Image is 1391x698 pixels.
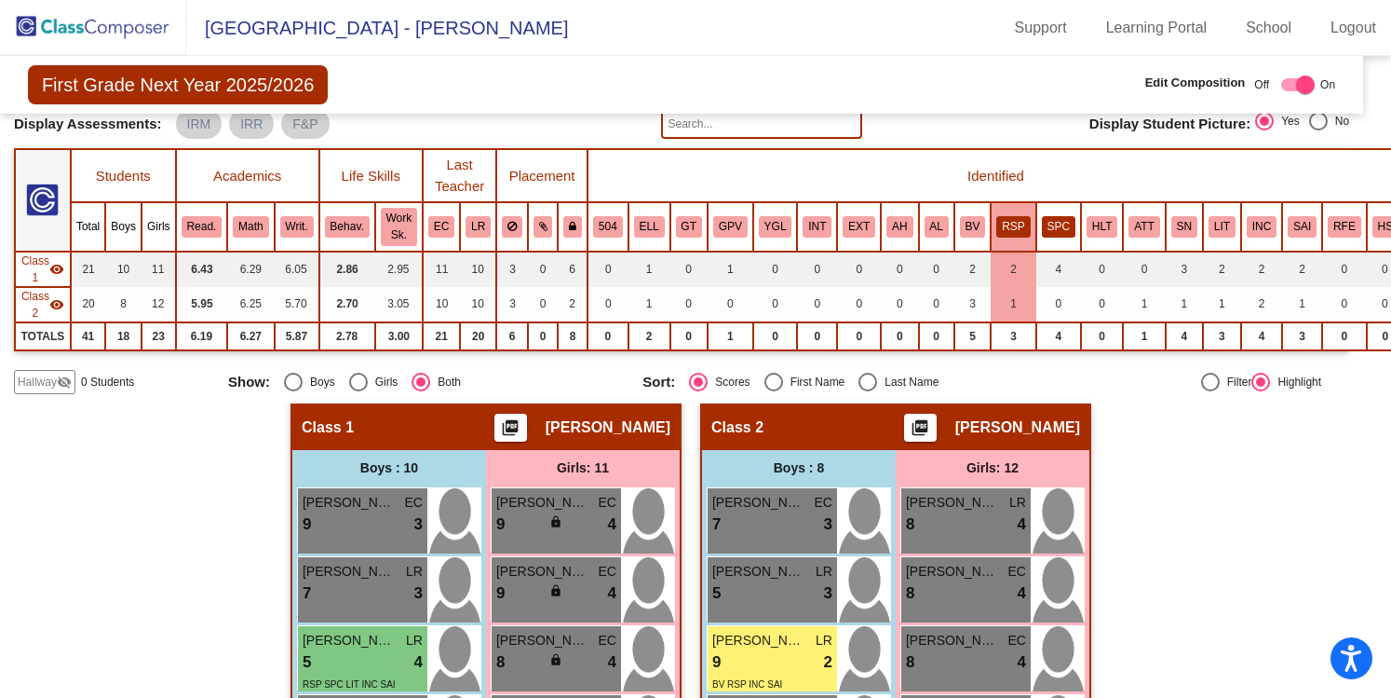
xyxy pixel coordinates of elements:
[176,149,319,202] th: Academics
[881,322,918,350] td: 0
[904,414,937,442] button: Print Students Details
[319,252,375,287] td: 2.86
[105,322,142,350] td: 18
[499,418,521,445] mat-icon: picture_as_pdf
[71,287,105,322] td: 20
[319,149,423,202] th: Life Skills
[303,631,396,650] span: [PERSON_NAME]
[1328,113,1349,130] div: No
[1166,287,1203,322] td: 1
[815,493,832,513] span: EC
[549,515,562,528] span: lock
[906,562,999,582] span: [PERSON_NAME]
[1247,216,1276,237] button: INC
[642,374,675,390] span: Sort:
[824,513,832,537] span: 3
[797,252,837,287] td: 0
[1322,287,1367,322] td: 0
[955,418,1080,437] span: [PERSON_NAME]
[954,322,992,350] td: 5
[14,116,162,132] span: Display Assessments:
[1123,322,1165,350] td: 1
[406,562,423,582] span: LR
[18,374,57,390] span: Hallway
[1270,374,1321,390] div: Highlight
[954,287,992,322] td: 3
[1145,74,1246,92] span: Edit Composition
[233,216,268,237] button: Math
[1231,13,1306,43] a: School
[670,287,708,322] td: 0
[1036,202,1081,251] th: Speech
[405,493,423,513] span: EC
[1282,287,1322,322] td: 1
[496,149,587,202] th: Placement
[991,252,1035,287] td: 2
[1087,216,1117,237] button: HLT
[803,216,831,237] button: INT
[797,287,837,322] td: 0
[753,287,798,322] td: 0
[712,513,721,537] span: 7
[712,650,721,675] span: 9
[702,450,896,487] div: Boys : 8
[423,322,460,350] td: 21
[599,631,616,650] span: EC
[496,562,589,582] span: [PERSON_NAME]
[486,450,680,487] div: Girls: 11
[906,631,999,650] span: [PERSON_NAME]
[906,650,914,675] span: 8
[919,252,954,287] td: 0
[496,650,505,675] span: 8
[1166,252,1203,287] td: 3
[303,582,311,606] span: 7
[634,216,665,237] button: ELL
[21,288,49,322] span: Class 2
[549,584,562,597] span: lock
[1018,582,1026,606] span: 4
[797,322,837,350] td: 0
[423,149,496,202] th: Last Teacher
[423,252,460,287] td: 11
[837,322,881,350] td: 0
[1203,322,1241,350] td: 3
[21,253,49,286] span: Class 1
[375,287,423,322] td: 3.05
[423,287,460,322] td: 10
[996,216,1030,237] button: RSP
[1123,202,1165,251] th: Poor Attendance / Tardies
[1320,76,1335,93] span: On
[991,202,1035,251] th: RSP
[303,513,311,537] span: 9
[275,287,319,322] td: 5.70
[71,149,176,202] th: Students
[1241,202,1282,251] th: Inclusion - Gen Ed
[375,252,423,287] td: 2.95
[877,374,939,390] div: Last Name
[909,418,931,445] mat-icon: picture_as_pdf
[281,109,329,139] mat-chip: F&P
[1081,322,1123,350] td: 0
[608,650,616,675] span: 4
[1241,287,1282,322] td: 2
[142,252,176,287] td: 11
[176,287,228,322] td: 5.95
[28,65,328,104] span: First Grade Next Year 2025/2026
[753,322,798,350] td: 0
[460,322,496,350] td: 20
[593,216,623,237] button: 504
[303,374,335,390] div: Boys
[991,287,1035,322] td: 1
[1009,493,1026,513] span: LR
[896,450,1089,487] div: Girls: 12
[466,216,491,237] button: LR
[753,252,798,287] td: 0
[587,252,628,287] td: 0
[528,287,559,322] td: 0
[753,202,798,251] th: Young for grade level
[1008,631,1026,650] span: EC
[71,252,105,287] td: 21
[303,493,396,513] span: [PERSON_NAME]
[824,650,832,675] span: 2
[496,631,589,650] span: [PERSON_NAME]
